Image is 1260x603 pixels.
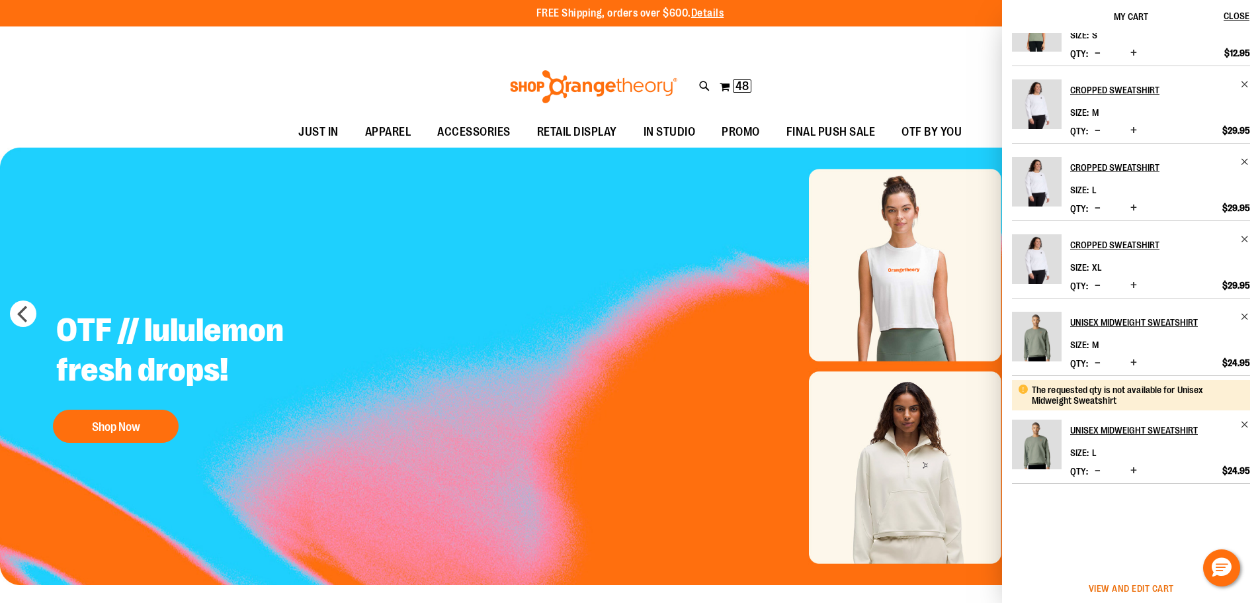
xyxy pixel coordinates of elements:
span: 48 [735,79,749,93]
button: Decrease product quantity [1091,465,1104,478]
span: Close [1224,11,1249,21]
span: $29.95 [1222,279,1250,291]
button: Decrease product quantity [1091,124,1104,138]
li: Product [1012,375,1250,484]
span: OTF BY YOU [902,117,962,147]
a: View and edit cart [1089,583,1174,594]
button: prev [10,301,36,327]
span: M [1092,107,1099,118]
h2: Cropped Sweatshirt [1070,234,1232,255]
a: Cropped Sweatshirt [1012,79,1062,138]
button: Increase product quantity [1127,279,1140,293]
a: Cropped Sweatshirt [1070,157,1250,178]
label: Qty [1070,203,1088,214]
a: Unisex Midweight Sweatshirt [1070,420,1250,441]
li: Product [1012,298,1250,375]
a: Remove item [1240,79,1250,89]
span: RETAIL DISPLAY [537,117,617,147]
span: JUST IN [298,117,339,147]
span: L [1092,447,1097,458]
span: $24.95 [1222,465,1250,477]
a: FINAL PUSH SALE [773,117,889,148]
a: Cropped Sweatshirt [1070,79,1250,101]
img: Unisex Midweight Sweatshirt [1012,420,1062,469]
li: Product [1012,66,1250,143]
button: Decrease product quantity [1091,202,1104,215]
h2: Cropped Sweatshirt [1070,157,1232,178]
button: Decrease product quantity [1091,47,1104,60]
span: M [1092,340,1099,350]
a: Remove item [1240,420,1250,430]
a: Cropped Sweatshirt [1012,157,1062,215]
span: APPAREL [365,117,411,147]
dt: Size [1070,447,1089,458]
label: Qty [1070,281,1088,291]
a: Cropped Sweatshirt [1070,234,1250,255]
button: Increase product quantity [1127,47,1140,60]
label: Qty [1070,358,1088,369]
span: PROMO [722,117,760,147]
dt: Size [1070,340,1089,350]
a: RETAIL DISPLAY [524,117,630,148]
a: APPAREL [352,117,425,148]
img: Cropped Sweatshirt [1012,79,1062,129]
button: Decrease product quantity [1091,279,1104,293]
h2: Unisex Midweight Sweatshirt [1070,312,1232,333]
a: Unisex Midweight Sweatshirt [1012,420,1062,478]
span: XL [1092,262,1102,273]
button: Hello, have a question? Let’s chat. [1203,549,1240,586]
span: FINAL PUSH SALE [786,117,876,147]
button: Increase product quantity [1127,465,1140,478]
a: Unisex Midweight Sweatshirt [1070,312,1250,333]
button: Increase product quantity [1127,357,1140,370]
div: The requested qty is not available for Unisex Midweight Sweatshirt [1032,385,1240,406]
label: Qty [1070,466,1088,477]
span: L [1092,185,1097,195]
a: Unisex Midweight Sweatshirt [1012,312,1062,370]
span: IN STUDIO [644,117,696,147]
span: $24.95 [1222,357,1250,369]
a: JUST IN [285,117,352,148]
h2: OTF // lululemon fresh drops! [46,301,375,403]
img: Cropped Sweatshirt [1012,234,1062,284]
li: Product [1012,143,1250,220]
span: $12.95 [1224,47,1250,59]
button: Decrease product quantity [1091,357,1104,370]
button: Increase product quantity [1127,124,1140,138]
button: Shop Now [53,410,179,443]
a: Remove item [1240,157,1250,167]
dt: Size [1070,185,1089,195]
dt: Size [1070,107,1089,118]
span: $29.95 [1222,124,1250,136]
a: Details [691,7,724,19]
a: Remove item [1240,312,1250,322]
img: Unisex Midweight Sweatshirt [1012,312,1062,361]
label: Qty [1070,48,1088,59]
p: FREE Shipping, orders over $600. [536,6,724,21]
button: Increase product quantity [1127,202,1140,215]
h2: Unisex Midweight Sweatshirt [1070,420,1232,441]
dt: Size [1070,30,1089,40]
li: Product [1012,220,1250,298]
img: Cropped Sweatshirt [1012,157,1062,207]
span: $29.95 [1222,202,1250,214]
a: Cropped Sweatshirt [1012,234,1062,293]
label: Qty [1070,126,1088,136]
img: Shop Orangetheory [508,70,679,103]
dt: Size [1070,262,1089,273]
a: IN STUDIO [630,117,709,148]
h2: Cropped Sweatshirt [1070,79,1232,101]
a: ACCESSORIES [424,117,524,148]
a: OTF // lululemon fresh drops! Shop Now [46,301,375,449]
a: OTF BY YOU [888,117,975,148]
span: My Cart [1114,11,1148,22]
a: PROMO [708,117,773,148]
a: Remove item [1240,234,1250,244]
span: S [1092,30,1097,40]
span: ACCESSORIES [437,117,511,147]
